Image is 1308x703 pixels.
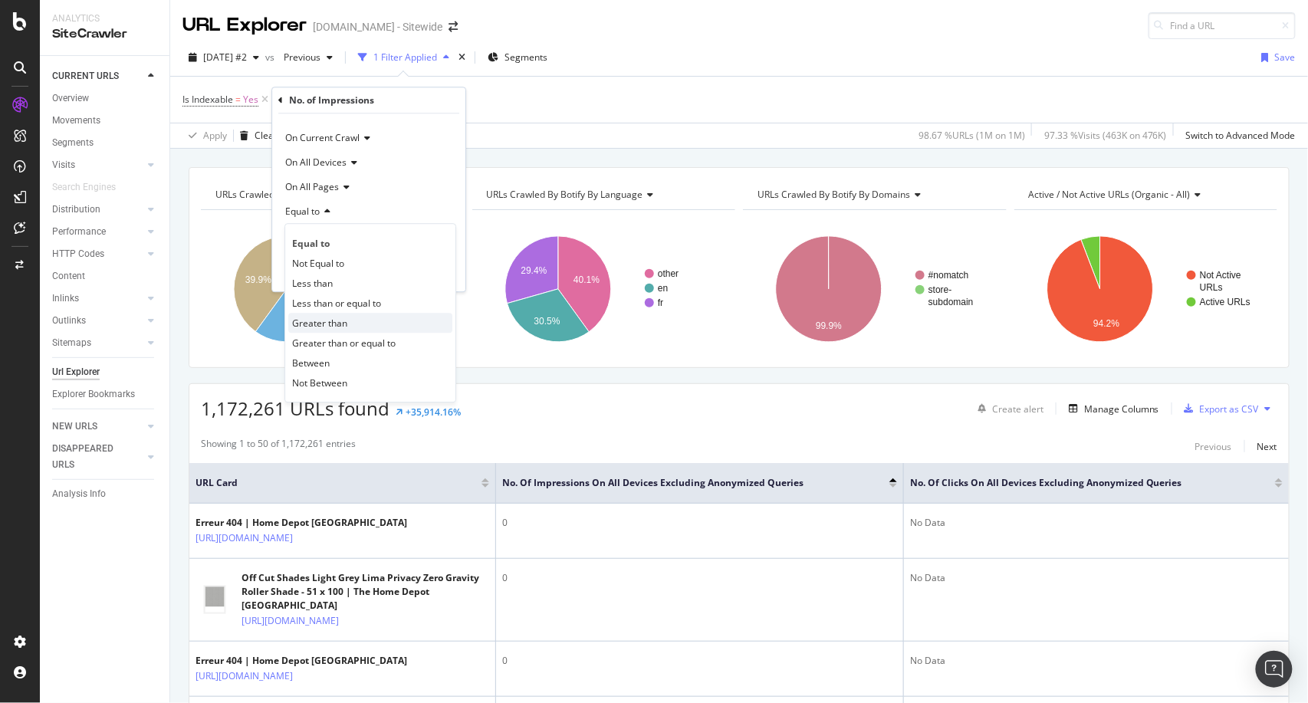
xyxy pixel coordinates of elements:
a: Segments [52,135,159,151]
div: Analytics [52,12,157,25]
a: Explorer Bookmarks [52,386,159,402]
div: 1 Filter Applied [373,51,437,64]
span: Not Equal to [292,257,344,270]
div: arrow-right-arrow-left [449,21,458,32]
a: Performance [52,224,143,240]
div: Segments [52,135,94,151]
a: Inlinks [52,291,143,307]
a: Content [52,268,159,284]
a: [URL][DOMAIN_NAME] [242,613,339,629]
svg: A chart. [472,222,733,356]
div: Create alert [992,402,1043,416]
a: [URL][DOMAIN_NAME] [196,669,293,684]
div: URL Explorer [182,12,307,38]
div: Visits [52,157,75,173]
span: On Current Crawl [285,131,360,144]
span: No. of Impressions On All Devices excluding anonymized queries [502,476,866,490]
span: URL Card [196,476,478,490]
text: Active URLs [1200,297,1250,307]
span: Greater than [292,317,347,330]
a: Overview [52,90,159,107]
span: Is Indexable [182,93,233,106]
span: On All Devices [285,156,347,169]
div: SiteCrawler [52,25,157,43]
button: Export as CSV [1178,396,1259,421]
div: No Data [910,571,1283,585]
div: Switch to Advanced Mode [1186,129,1296,142]
button: Clear [234,123,278,148]
button: [DATE] #2 [182,45,265,70]
div: Export as CSV [1200,402,1259,416]
div: 0 [502,654,897,668]
h4: Active / Not Active URLs [1026,182,1264,207]
span: On All Pages [285,180,339,193]
span: Yes [243,89,258,110]
div: Inlinks [52,291,79,307]
a: Sitemaps [52,335,143,351]
span: Greater than or equal to [292,337,396,350]
div: 97.33 % Visits ( 463K on 476K ) [1044,129,1167,142]
div: A chart. [743,222,1004,356]
text: 29.4% [521,265,547,276]
div: Open Intercom Messenger [1256,651,1293,688]
span: Segments [504,51,547,64]
button: Previous [278,45,339,70]
span: 1,172,261 URLs found [201,396,389,421]
text: Not Active [1200,270,1241,281]
div: +35,914.16% [406,406,461,419]
div: No Data [910,654,1283,668]
div: [DOMAIN_NAME] - Sitewide [313,19,442,34]
span: No. of Clicks On All Devices excluding anonymized queries [910,476,1252,490]
text: 39.9% [245,274,271,285]
span: 2025 Aug. 21st #2 [203,51,247,64]
a: Movements [52,113,159,129]
text: en [658,283,668,294]
div: Performance [52,224,106,240]
a: Analysis Info [52,486,159,502]
div: No Data [910,516,1283,530]
span: Previous [278,51,320,64]
div: NEW URLS [52,419,97,435]
button: Manage Columns [1063,399,1159,418]
input: Find a URL [1149,12,1296,39]
svg: A chart. [1014,222,1275,356]
div: Distribution [52,202,100,218]
div: Erreur 404 | Home Depot [GEOGRAPHIC_DATA] [196,654,407,668]
span: URLs Crawled By Botify By pagetype [215,188,370,201]
span: URLs Crawled By Botify By language [487,188,643,201]
div: Manage Columns [1084,402,1159,416]
button: Cancel [278,264,327,279]
div: Previous [1195,440,1232,453]
a: HTTP Codes [52,246,143,262]
div: Movements [52,113,100,129]
a: Search Engines [52,179,131,195]
text: #nomatch [928,270,969,281]
span: Between [292,356,330,370]
button: Switch to Advanced Mode [1180,123,1296,148]
div: times [455,50,468,65]
text: 30.5% [534,316,560,327]
h4: URLs Crawled By Botify By domains [754,182,993,207]
text: subdomain [928,297,974,307]
div: Overview [52,90,89,107]
span: Less than or equal to [292,297,381,310]
div: Next [1257,440,1277,453]
div: Apply [203,129,227,142]
text: 40.1% [573,274,600,285]
div: Clear [255,129,278,142]
span: = [235,93,241,106]
button: Save [1256,45,1296,70]
div: Analysis Info [52,486,106,502]
div: Outlinks [52,313,86,329]
button: Create alert [971,396,1043,421]
text: store- [928,284,952,295]
svg: A chart. [201,222,462,356]
a: NEW URLS [52,419,143,435]
text: 94.2% [1093,318,1119,329]
h4: URLs Crawled By Botify By language [484,182,722,207]
div: Explorer Bookmarks [52,386,135,402]
span: Not Between [292,376,347,389]
a: Url Explorer [52,364,159,380]
div: 0 [502,516,897,530]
